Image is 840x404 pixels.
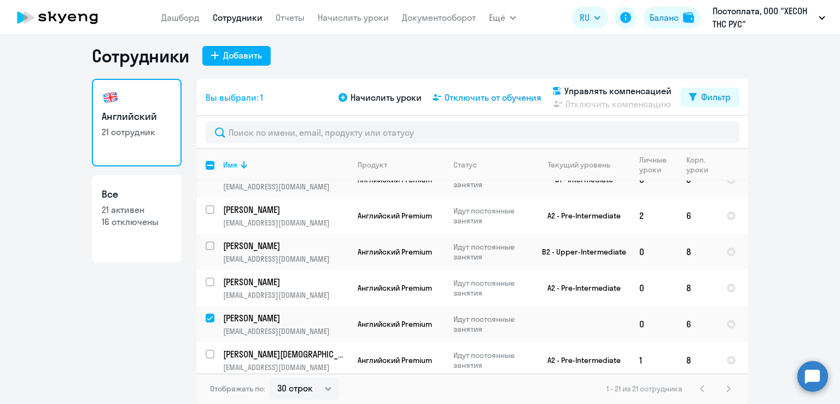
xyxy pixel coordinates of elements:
[686,155,710,175] div: Корп. уроки
[529,234,631,270] td: B2 - Upper-Intermediate
[631,306,678,342] td: 0
[529,198,631,234] td: A2 - Pre-Intermediate
[650,11,679,24] div: Баланс
[223,276,348,288] a: [PERSON_NAME]
[223,218,348,228] p: [EMAIL_ADDRESS][DOMAIN_NAME]
[683,12,694,23] img: balance
[206,91,263,104] span: Вы выбрали: 1
[223,276,347,288] p: [PERSON_NAME]
[276,12,305,23] a: Отчеты
[529,342,631,378] td: A2 - Pre-Intermediate
[358,160,387,170] div: Продукт
[489,11,505,24] span: Ещё
[223,312,348,324] a: [PERSON_NAME]
[631,342,678,378] td: 1
[606,384,682,394] span: 1 - 21 из 21 сотрудника
[358,160,444,170] div: Продукт
[223,348,348,360] a: [PERSON_NAME][DEMOGRAPHIC_DATA]
[223,362,348,372] p: [EMAIL_ADDRESS][DOMAIN_NAME]
[102,204,172,216] p: 21 активен
[223,348,347,360] p: [PERSON_NAME][DEMOGRAPHIC_DATA]
[453,350,528,370] p: Идут постоянные занятия
[223,49,262,62] div: Добавить
[538,160,630,170] div: Текущий уровень
[223,204,348,216] a: [PERSON_NAME]
[572,7,608,28] button: RU
[223,182,348,192] p: [EMAIL_ADDRESS][DOMAIN_NAME]
[639,155,670,175] div: Личные уроки
[161,12,200,23] a: Дашборд
[92,79,182,166] a: Английский21 сотрудник
[213,12,262,23] a: Сотрудники
[223,290,348,300] p: [EMAIL_ADDRESS][DOMAIN_NAME]
[631,198,678,234] td: 2
[678,198,717,234] td: 6
[680,88,739,107] button: Фильтр
[631,270,678,306] td: 0
[631,234,678,270] td: 0
[206,122,739,143] input: Поиск по имени, email, продукту или статусу
[643,7,701,28] button: Балансbalance
[318,12,389,23] a: Начислить уроки
[678,342,717,378] td: 8
[453,242,528,262] p: Идут постоянные занятия
[580,11,590,24] span: RU
[453,314,528,334] p: Идут постоянные занятия
[92,45,189,67] h1: Сотрудники
[453,206,528,226] p: Идут постоянные занятия
[453,160,477,170] div: Статус
[707,4,831,31] button: Постоплата, ООО "ХЕСОН ТНС РУС"
[223,160,348,170] div: Имя
[358,355,432,365] span: Английский Premium
[102,109,172,124] h3: Английский
[358,211,432,221] span: Английский Premium
[678,234,717,270] td: 8
[351,91,422,104] span: Начислить уроки
[639,155,677,175] div: Личные уроки
[223,326,348,336] p: [EMAIL_ADDRESS][DOMAIN_NAME]
[102,187,172,201] h3: Все
[548,160,610,170] div: Текущий уровень
[678,306,717,342] td: 6
[223,160,237,170] div: Имя
[223,240,347,252] p: [PERSON_NAME]
[102,126,172,138] p: 21 сотрудник
[358,319,432,329] span: Английский Premium
[453,278,528,298] p: Идут постоянные занятия
[445,91,541,104] span: Отключить от обучения
[358,247,432,257] span: Английский Premium
[210,384,265,394] span: Отображать по:
[358,283,432,293] span: Английский Premium
[564,84,672,97] span: Управлять компенсацией
[453,160,528,170] div: Статус
[529,270,631,306] td: A2 - Pre-Intermediate
[678,270,717,306] td: 8
[102,89,119,106] img: english
[223,312,347,324] p: [PERSON_NAME]
[686,155,717,175] div: Корп. уроки
[701,90,731,103] div: Фильтр
[489,7,516,28] button: Ещё
[223,240,348,252] a: [PERSON_NAME]
[223,204,347,216] p: [PERSON_NAME]
[223,254,348,264] p: [EMAIL_ADDRESS][DOMAIN_NAME]
[713,4,814,31] p: Постоплата, ООО "ХЕСОН ТНС РУС"
[102,216,172,228] p: 16 отключены
[402,12,476,23] a: Документооборот
[202,46,271,66] button: Добавить
[92,175,182,263] a: Все21 активен16 отключены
